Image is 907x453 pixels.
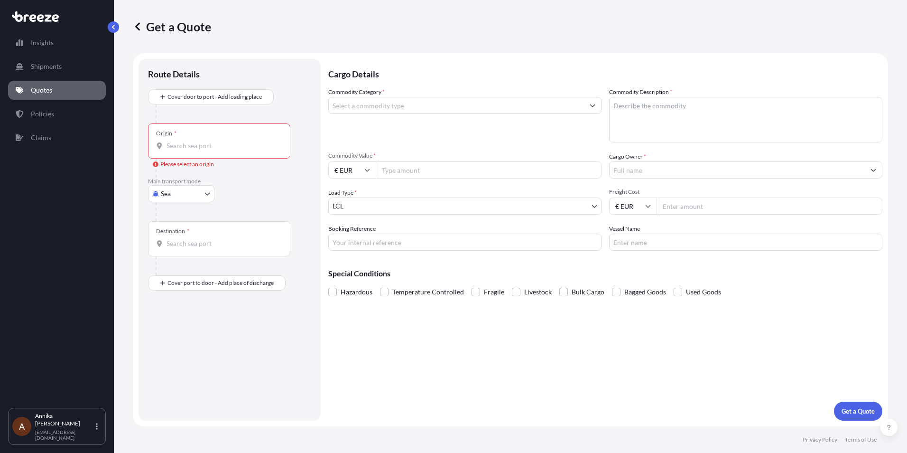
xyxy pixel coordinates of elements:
[845,436,877,444] a: Terms of Use
[329,97,584,114] input: Select a commodity type
[584,97,601,114] button: Show suggestions
[148,68,200,80] p: Route Details
[524,285,552,299] span: Livestock
[376,161,602,179] input: Type amount
[328,224,376,234] label: Booking Reference
[8,81,106,100] a: Quotes
[609,234,882,251] input: Enter name
[657,198,882,215] input: Enter amount
[148,178,311,185] p: Main transport mode
[167,141,278,151] input: Origin
[834,402,882,421] button: Get a Quote
[8,128,106,147] a: Claims
[35,412,94,427] p: Annika [PERSON_NAME]
[31,109,54,119] p: Policies
[328,188,357,198] span: Load Type
[484,285,504,299] span: Fragile
[167,239,278,248] input: Destination
[328,270,882,277] p: Special Conditions
[609,224,640,234] label: Vessel Name
[842,406,875,416] p: Get a Quote
[328,152,602,160] span: Commodity Value
[8,57,106,76] a: Shipments
[572,285,604,299] span: Bulk Cargo
[865,161,882,179] button: Show suggestions
[153,160,214,169] div: Please select an origin
[328,198,602,215] button: LCL
[610,161,865,179] input: Full name
[31,38,54,47] p: Insights
[392,285,464,299] span: Temperature Controlled
[31,133,51,142] p: Claims
[609,152,646,161] label: Cargo Owner
[333,201,343,211] span: LCL
[803,436,837,444] a: Privacy Policy
[328,59,882,87] p: Cargo Details
[328,234,602,251] input: Your internal reference
[8,33,106,52] a: Insights
[167,278,274,288] span: Cover port to door - Add place of discharge
[148,275,286,291] button: Cover port to door - Add place of discharge
[156,130,176,137] div: Origin
[328,87,385,97] label: Commodity Category
[624,285,666,299] span: Bagged Goods
[609,188,882,196] span: Freight Cost
[341,285,372,299] span: Hazardous
[31,85,52,95] p: Quotes
[19,422,25,431] span: A
[148,185,214,202] button: Select transport
[31,62,62,71] p: Shipments
[161,189,171,198] span: Sea
[156,227,189,235] div: Destination
[148,89,274,104] button: Cover door to port - Add loading place
[8,104,106,123] a: Policies
[609,87,672,97] label: Commodity Description
[167,92,262,102] span: Cover door to port - Add loading place
[686,285,721,299] span: Used Goods
[35,429,94,441] p: [EMAIL_ADDRESS][DOMAIN_NAME]
[133,19,211,34] p: Get a Quote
